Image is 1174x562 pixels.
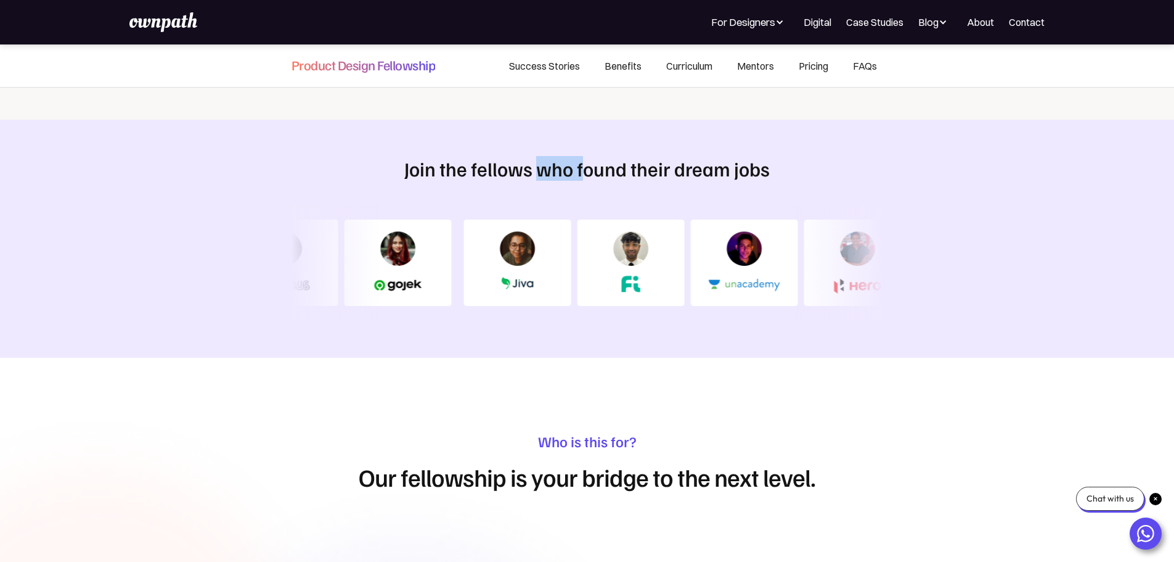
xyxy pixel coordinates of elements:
[592,45,654,87] a: Benefits
[291,463,883,490] h1: Our fellowship is your bridge to the next level.
[967,15,994,30] a: About
[711,15,775,30] div: For Designers
[1009,15,1045,30] a: Contact
[291,45,436,83] a: Product Design Fellowship
[846,15,903,30] a: Case Studies
[291,157,883,180] h2: Join the fellows who found their dream jobs
[918,15,952,30] div: Blog
[841,45,883,87] a: FAQs
[725,45,786,87] a: Mentors
[804,15,831,30] a: Digital
[654,45,725,87] a: Curriculum
[918,15,939,30] div: Blog
[497,45,592,87] a: Success Stories
[291,432,883,451] h3: Who is this for?
[711,15,789,30] div: For Designers
[1076,487,1144,511] div: Chat with us
[786,45,841,87] a: Pricing
[291,56,436,73] h4: Product Design Fellowship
